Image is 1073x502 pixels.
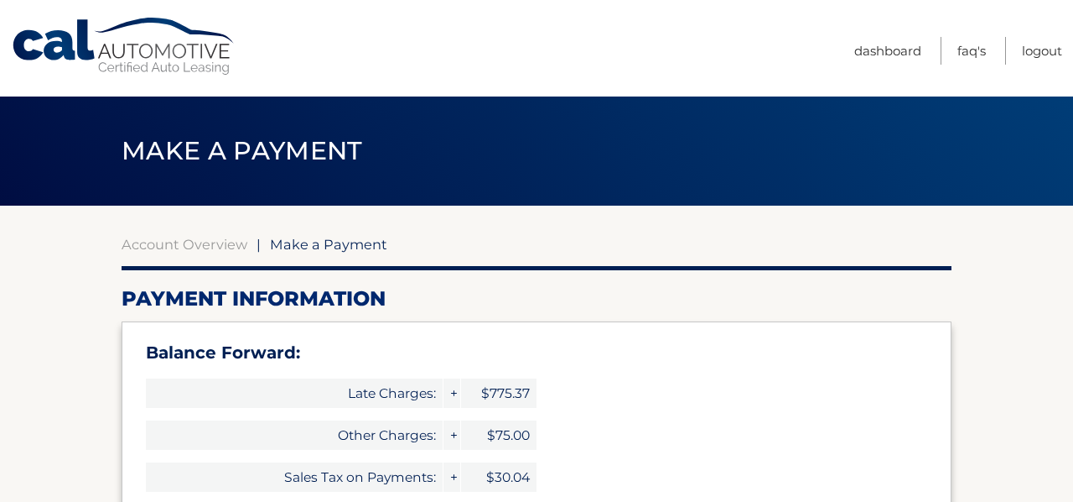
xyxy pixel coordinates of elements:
span: | [257,236,261,253]
a: Account Overview [122,236,247,253]
span: + [443,421,460,450]
a: Logout [1022,37,1062,65]
a: Dashboard [854,37,921,65]
span: + [443,463,460,492]
a: Cal Automotive [11,17,237,76]
span: $30.04 [461,463,536,492]
span: Sales Tax on Payments: [146,463,443,492]
span: Make a Payment [270,236,387,253]
span: $775.37 [461,379,536,408]
span: Other Charges: [146,421,443,450]
span: $75.00 [461,421,536,450]
a: FAQ's [957,37,986,65]
h3: Balance Forward: [146,343,927,363]
span: Make a Payment [122,135,362,166]
span: Late Charges: [146,379,443,408]
h2: Payment Information [122,286,951,311]
span: + [443,379,460,408]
